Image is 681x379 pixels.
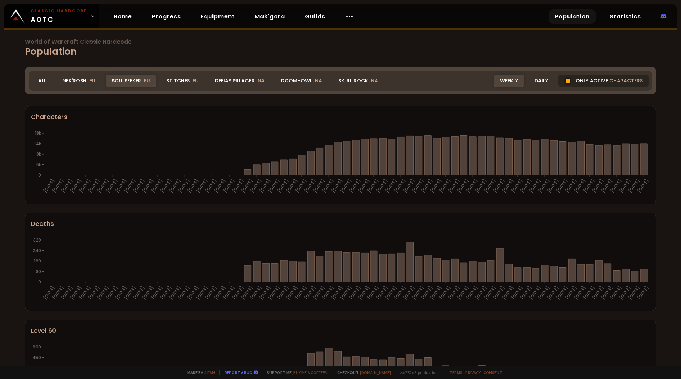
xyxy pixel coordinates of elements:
[225,370,252,375] a: Report a bug
[78,285,92,301] text: [DATE]
[222,285,236,301] text: [DATE]
[96,178,110,194] text: [DATE]
[591,285,605,301] text: [DATE]
[33,365,41,371] tspan: 300
[549,9,596,24] a: Population
[564,178,578,194] text: [DATE]
[275,75,328,87] div: Doomhowl
[150,285,164,301] text: [DATE]
[339,178,353,194] text: [DATE]
[483,370,502,375] a: Consent
[213,178,227,194] text: [DATE]
[312,178,326,194] text: [DATE]
[222,178,236,194] text: [DATE]
[366,178,380,194] text: [DATE]
[519,285,533,301] text: [DATE]
[114,285,128,301] text: [DATE]
[132,285,146,301] text: [DATE]
[591,178,605,194] text: [DATE]
[537,178,551,194] text: [DATE]
[371,77,378,84] span: NA
[519,178,533,194] text: [DATE]
[96,285,110,301] text: [DATE]
[618,178,632,194] text: [DATE]
[299,9,331,24] a: Guilds
[447,285,461,301] text: [DATE]
[186,285,200,301] text: [DATE]
[411,285,425,301] text: [DATE]
[31,8,87,14] small: Classic Hardcore
[168,178,182,194] text: [DATE]
[321,285,335,301] text: [DATE]
[483,285,497,301] text: [DATE]
[209,75,271,87] div: Defias Pillager
[231,285,245,301] text: [DATE]
[312,285,326,301] text: [DATE]
[267,178,281,194] text: [DATE]
[231,178,245,194] text: [DATE]
[35,130,41,136] tspan: 18k
[183,370,215,375] span: Made by
[528,75,554,87] div: Daily
[105,285,119,301] text: [DATE]
[240,285,254,301] text: [DATE]
[402,178,416,194] text: [DATE]
[249,285,263,301] text: [DATE]
[177,285,191,301] text: [DATE]
[420,178,434,194] text: [DATE]
[501,178,515,194] text: [DATE]
[168,285,182,301] text: [DATE]
[33,237,41,243] tspan: 320
[69,178,83,194] text: [DATE]
[36,162,41,168] tspan: 5k
[360,370,391,375] a: [DOMAIN_NAME]
[249,178,263,194] text: [DATE]
[501,285,515,301] text: [DATE]
[573,178,587,194] text: [DATE]
[330,285,344,301] text: [DATE]
[294,285,308,301] text: [DATE]
[160,75,205,87] div: Stitches
[474,285,488,301] text: [DATE]
[449,370,463,375] a: Terms
[240,178,254,194] text: [DATE]
[78,178,92,194] text: [DATE]
[537,285,551,301] text: [DATE]
[357,285,371,301] text: [DATE]
[108,9,138,24] a: Home
[402,285,416,301] text: [DATE]
[395,370,438,375] span: v. d752d5 - production
[177,178,191,194] text: [DATE]
[195,9,240,24] a: Equipment
[276,285,290,301] text: [DATE]
[159,178,173,194] text: [DATE]
[89,77,95,84] span: EU
[528,285,542,301] text: [DATE]
[204,285,218,301] text: [DATE]
[105,178,119,194] text: [DATE]
[87,178,101,194] text: [DATE]
[33,344,41,350] tspan: 600
[42,285,56,301] text: [DATE]
[393,178,407,194] text: [DATE]
[195,178,209,194] text: [DATE]
[546,285,560,301] text: [DATE]
[321,178,335,194] text: [DATE]
[447,178,461,194] text: [DATE]
[195,285,209,301] text: [DATE]
[618,285,632,301] text: [DATE]
[193,77,199,84] span: EU
[159,285,173,301] text: [DATE]
[494,75,524,87] div: Weekly
[492,178,506,194] text: [DATE]
[31,112,650,121] div: Characters
[204,370,215,375] a: a fan
[204,178,218,194] text: [DATE]
[555,285,569,301] text: [DATE]
[150,178,164,194] text: [DATE]
[339,285,353,301] text: [DATE]
[510,178,524,194] text: [DATE]
[146,9,187,24] a: Progress
[465,178,479,194] text: [DATE]
[87,285,101,301] text: [DATE]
